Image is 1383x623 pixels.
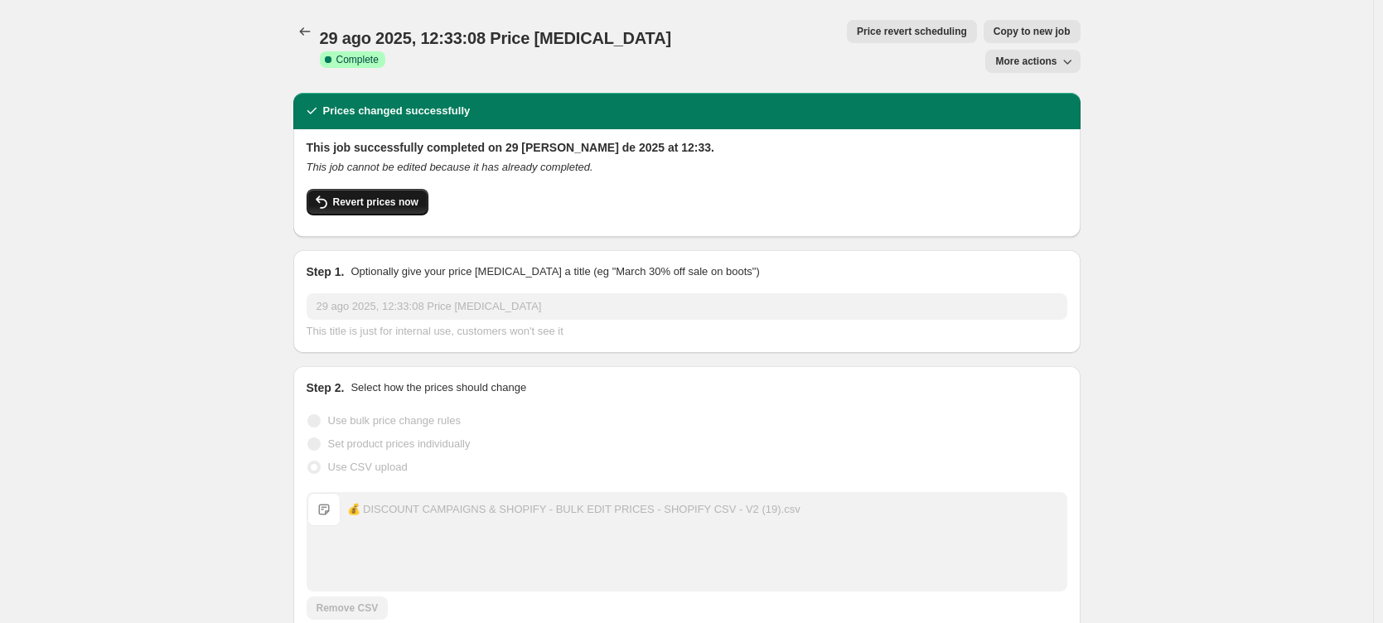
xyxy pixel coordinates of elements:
[328,461,408,473] span: Use CSV upload
[307,263,345,280] h2: Step 1.
[293,20,317,43] button: Price change jobs
[985,50,1080,73] button: More actions
[307,325,563,337] span: This title is just for internal use, customers won't see it
[323,103,471,119] h2: Prices changed successfully
[857,25,967,38] span: Price revert scheduling
[328,414,461,427] span: Use bulk price change rules
[336,53,379,66] span: Complete
[994,25,1071,38] span: Copy to new job
[320,29,671,47] span: 29 ago 2025, 12:33:08 Price [MEDICAL_DATA]
[307,379,345,396] h2: Step 2.
[328,437,471,450] span: Set product prices individually
[351,263,759,280] p: Optionally give your price [MEDICAL_DATA] a title (eg "March 30% off sale on boots")
[351,379,526,396] p: Select how the prices should change
[307,189,428,215] button: Revert prices now
[307,161,593,173] i: This job cannot be edited because it has already completed.
[307,293,1067,320] input: 30% off holiday sale
[984,20,1081,43] button: Copy to new job
[347,501,800,518] div: 💰 DISCOUNT CAMPAIGNS & SHOPIFY - BULK EDIT PRICES - SHOPIFY CSV - V2 (19).csv
[333,196,418,209] span: Revert prices now
[847,20,977,43] button: Price revert scheduling
[307,139,1067,156] h2: This job successfully completed on 29 [PERSON_NAME] de 2025 at 12:33.
[995,55,1057,68] span: More actions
